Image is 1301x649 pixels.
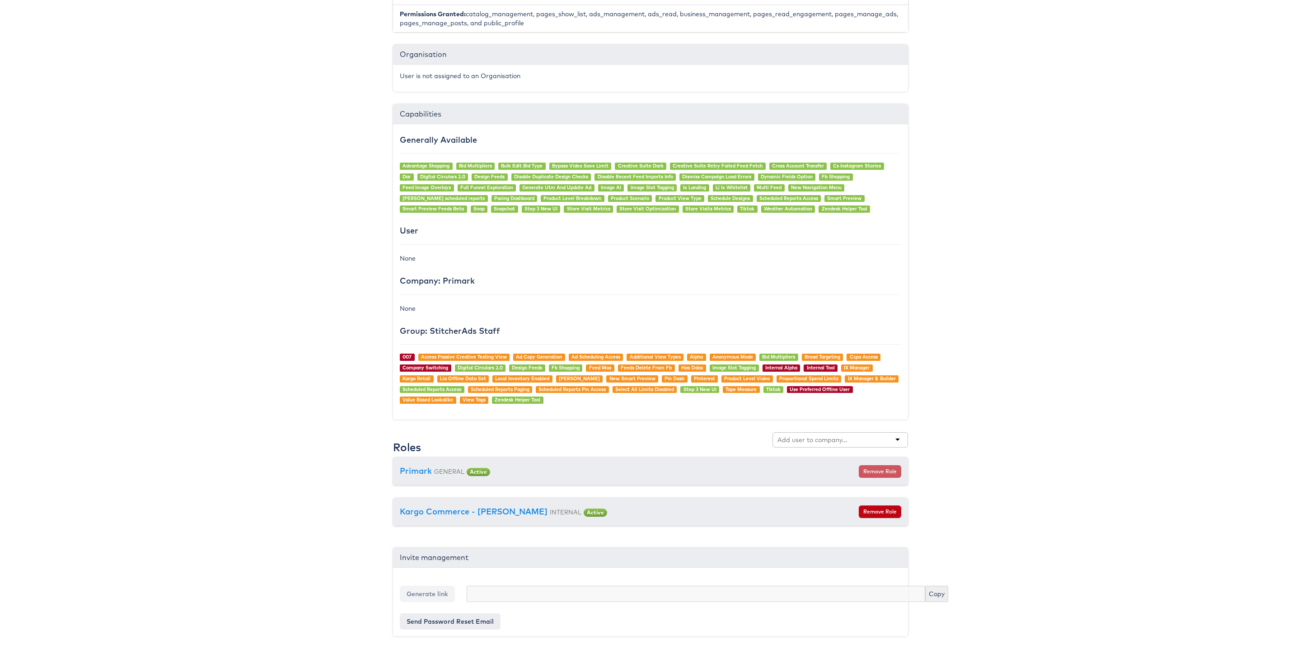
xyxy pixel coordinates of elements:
span: Active [467,468,490,476]
h4: Group: StitcherAds Staff [400,327,901,336]
a: Select All Limits Disabled [615,386,674,392]
a: Store Visit Optimization [619,205,676,212]
a: Store Visits Metrics [685,205,731,212]
a: Scheduled Reports Access [402,386,461,392]
a: Cross Account Transfer [772,163,824,169]
a: Value Based Lookalike [402,397,453,403]
a: Fb Shopping [552,364,580,371]
a: Scheduled Reports Paging [471,386,529,392]
a: Lia Offline Data Set [440,375,486,382]
a: Zendesk Helper Tool [822,205,867,212]
a: View Tags [463,397,486,403]
a: Dynamic Fields Option [761,173,813,180]
div: Capabilities [393,104,908,124]
a: Step 3 New UI [683,386,716,392]
a: Weather Automation [764,205,812,212]
a: IX Manager [844,364,870,371]
a: Store Visit Metrics [567,205,610,212]
a: Dar [402,173,411,180]
a: Creative Suite Dark [618,163,664,169]
a: Design Feeds [474,173,505,180]
a: Ad Copy Generation [516,354,562,360]
li: catalog_management, pages_show_list, ads_management, ads_read, business_management, pages_read_en... [393,5,908,32]
a: Image Slot Tagging [712,364,756,371]
a: Proportional Spend Limits [779,375,838,382]
a: Tiktok [766,386,781,392]
a: Additional View Types [630,354,681,360]
a: Full Funnel Exploration [460,184,513,191]
a: Tape Measure [725,386,757,392]
button: Remove Role [859,465,901,478]
a: Ccpa Access [850,354,878,360]
h4: Generally Available [400,135,901,145]
p: User is not assigned to an Organisation [400,71,901,80]
a: Zendesk Helper Tool [495,397,540,403]
a: Digital Circulars 2.0 [420,173,465,180]
a: Creative Suite Retry Failed Feed Fetch [673,163,763,169]
button: Copy [925,586,948,602]
a: Kargo Commerce - [PERSON_NAME] [400,506,548,517]
a: Feed Image Overlays [402,184,451,191]
a: 007 [402,354,412,360]
a: Smart Preview Feeds Beta [402,205,464,212]
a: Generate Utm And Update Ad [522,184,591,191]
a: Alpha [690,354,703,360]
a: Feed Max [589,364,612,371]
a: Smart Preview [827,195,861,201]
a: Design Feeds [512,364,542,371]
a: Li Ix Whitelist [716,184,748,191]
h4: Company: Primark [400,276,901,285]
a: Snap [473,205,485,212]
a: [PERSON_NAME] [559,375,600,382]
a: Tiktok [740,205,754,212]
a: Bid Multipliers [459,163,492,169]
a: Ad Scheduling Access [571,354,620,360]
small: GENERAL [434,467,464,475]
a: Product View Type [659,195,702,201]
a: Image Slot Tagging [631,184,674,191]
small: INTERNAL [550,508,581,516]
a: New Smart Preview [609,375,655,382]
a: Product Scenario [611,195,649,201]
a: Has Odax [681,364,703,371]
a: Ix Landing [683,184,706,191]
a: Pacing Dashboard [494,195,534,201]
a: Broad Targeting [805,354,840,360]
div: None [400,254,901,263]
a: New Navigation Menu [791,184,842,191]
a: Primark [400,466,432,476]
a: Snapchat [494,205,515,212]
a: Dismiss Campaign Load Errors [682,173,751,180]
a: [PERSON_NAME] scheduled reports [402,195,485,201]
a: Multi Feed [757,184,782,191]
div: Organisation [393,45,908,65]
h4: User [400,226,901,235]
span: Active [584,509,607,517]
a: Schedule Designs [711,195,750,201]
a: Digital Circulars 2.0 [458,364,503,371]
div: Invite management [393,548,908,568]
b: Permissions Granted: [400,10,466,18]
h3: Roles [393,441,421,453]
a: Scheduled Reports Pin Access [538,386,606,392]
button: Remove Role [859,505,901,518]
a: Fb Shopping [822,173,850,180]
a: Access Passive Creative Testing View [421,354,507,360]
a: IX Manager & Builder [848,375,896,382]
a: Bypass Video Save Limit [552,163,608,169]
button: Send Password Reset Email [400,613,501,630]
a: Disable Recent Feed Imports Info [598,173,673,180]
button: Generate link [400,586,455,602]
a: Internal Alpha [765,364,797,371]
a: Product Level Video [724,375,770,382]
a: Disable Duplicate Design Checks [514,173,588,180]
a: Anonymous Mode [712,354,753,360]
a: Image AI [601,184,621,191]
a: Cs Instagram Stories [833,163,881,169]
input: Add user to company... [777,435,849,444]
a: Feeds Delete From Fb [621,364,672,371]
div: None [400,304,901,313]
a: Company Switching [402,364,448,371]
a: Step 3 New UI [524,205,557,212]
a: Internal Tool [807,364,835,371]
